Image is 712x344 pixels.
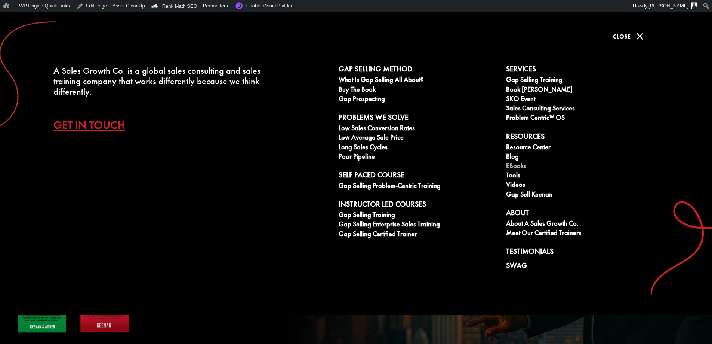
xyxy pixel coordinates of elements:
[74,47,80,53] img: tab_keywords_by_traffic_grey.svg
[339,134,498,143] a: Low Average Sale Price
[339,86,498,95] a: Buy The Book
[506,86,665,95] a: Book [PERSON_NAME]
[506,229,665,238] a: Meet our Certified Trainers
[613,33,631,40] span: Close
[12,12,18,18] img: logo_orange.svg
[506,95,665,104] a: SKO Event
[12,19,18,25] img: website_grey.svg
[19,19,82,25] div: Domain: [DOMAIN_NAME]
[339,200,498,211] a: Instructor Led Courses
[339,76,498,85] a: What is Gap Selling all about?
[53,66,266,97] div: A Sales Growth Co. is a global sales consulting and sales training company that works differently...
[339,65,498,76] a: Gap Selling Method
[506,247,665,258] a: Testimonials
[339,124,498,134] a: Low Sales Conversion Rates
[506,208,665,220] a: About
[506,153,665,162] a: Blog
[339,143,498,153] a: Long Sales Cycles
[506,65,665,76] a: Services
[506,181,665,190] a: Videos
[506,162,665,171] a: eBooks
[83,48,126,53] div: Keywords by Traffic
[506,114,665,123] a: Problem Centric™ OS
[506,261,665,273] a: Swag
[339,211,498,220] a: Gap Selling Training
[506,191,665,200] a: Gap Sell Keenan
[632,29,647,44] span: M
[506,143,665,153] a: Resource Center
[506,132,665,143] a: Resources
[506,220,665,229] a: About A Sales Growth Co.
[506,104,665,114] a: Sales Consulting Services
[53,112,136,138] a: Get In Touch
[28,48,67,53] div: Domain Overview
[339,182,498,191] a: Gap Selling Problem-Centric Training
[162,3,197,9] span: Rank Math SEO
[339,113,498,124] a: Problems We Solve
[21,12,37,18] div: v 4.0.25
[339,220,498,230] a: Gap Selling Enterprise Sales Training
[20,47,26,53] img: tab_domain_overview_orange.svg
[339,171,498,182] a: Self Paced Course
[648,3,688,9] span: [PERSON_NAME]
[339,95,498,104] a: Gap Prospecting
[339,230,498,240] a: Gap Selling Certified Trainer
[506,76,665,85] a: Gap Selling Training
[339,153,498,162] a: Poor Pipeline
[506,171,665,181] a: Tools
